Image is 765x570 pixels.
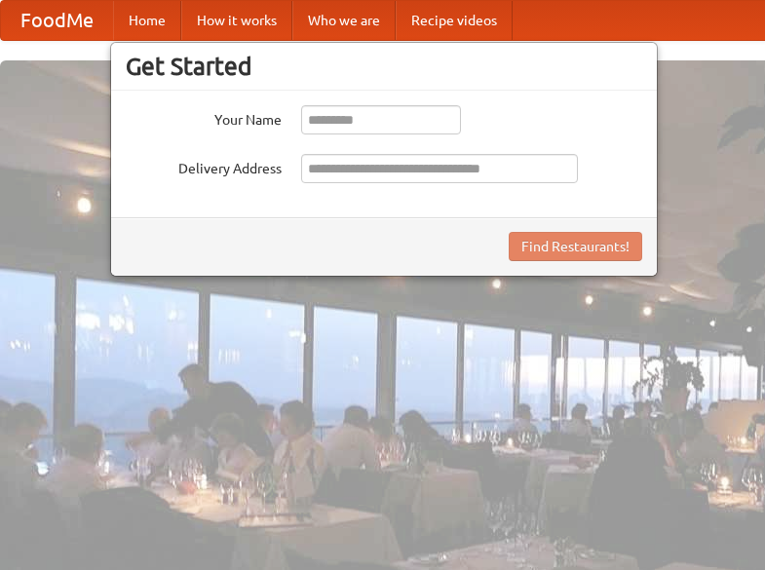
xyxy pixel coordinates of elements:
[396,1,513,40] a: Recipe videos
[126,154,282,178] label: Delivery Address
[126,105,282,130] label: Your Name
[1,1,113,40] a: FoodMe
[113,1,181,40] a: Home
[181,1,292,40] a: How it works
[126,52,642,81] h3: Get Started
[292,1,396,40] a: Who we are
[509,232,642,261] button: Find Restaurants!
